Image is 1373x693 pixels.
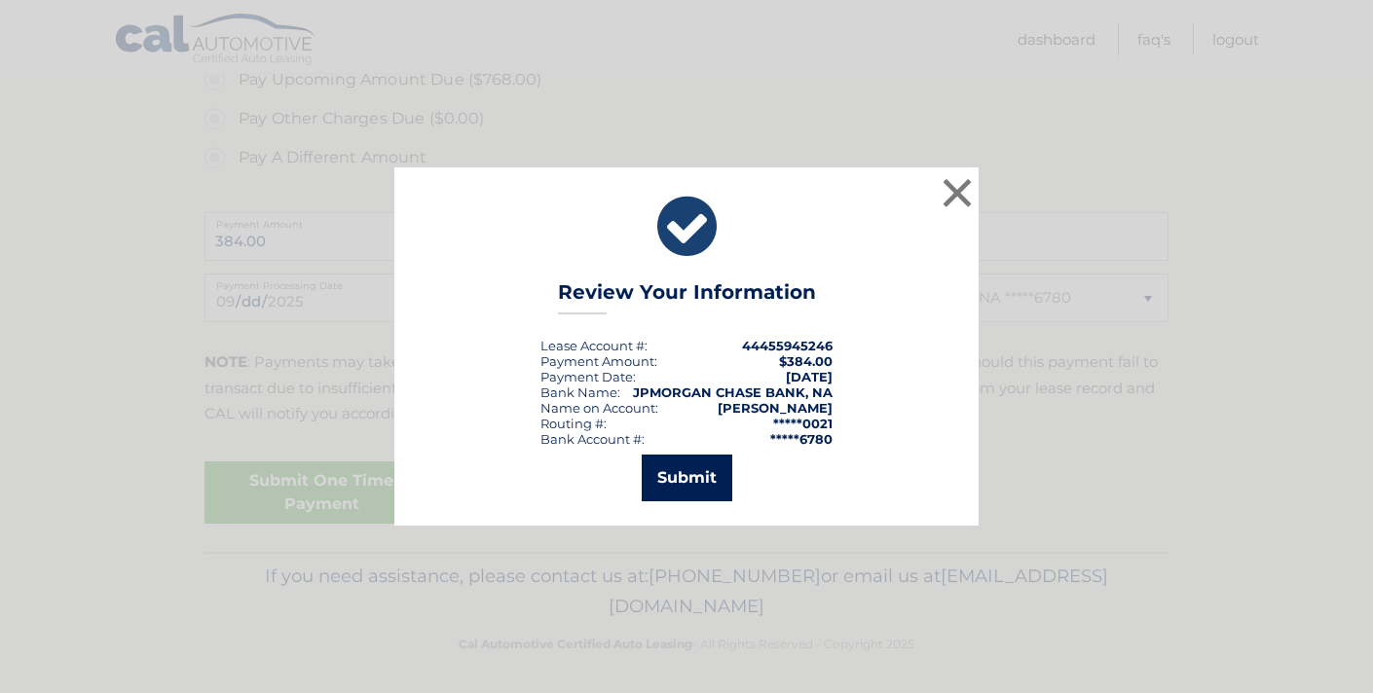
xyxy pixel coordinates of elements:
div: Payment Amount: [540,353,657,369]
strong: JPMORGAN CHASE BANK, NA [633,384,833,400]
div: : [540,369,636,384]
div: Name on Account: [540,400,658,416]
button: × [938,173,977,212]
strong: [PERSON_NAME] [718,400,833,416]
h3: Review Your Information [558,280,816,314]
div: Bank Name: [540,384,620,400]
div: Lease Account #: [540,338,648,353]
button: Submit [642,455,732,501]
strong: 44455945246 [742,338,833,353]
span: $384.00 [779,353,833,369]
div: Routing #: [540,416,607,431]
span: [DATE] [786,369,833,384]
span: Payment Date [540,369,633,384]
div: Bank Account #: [540,431,645,447]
